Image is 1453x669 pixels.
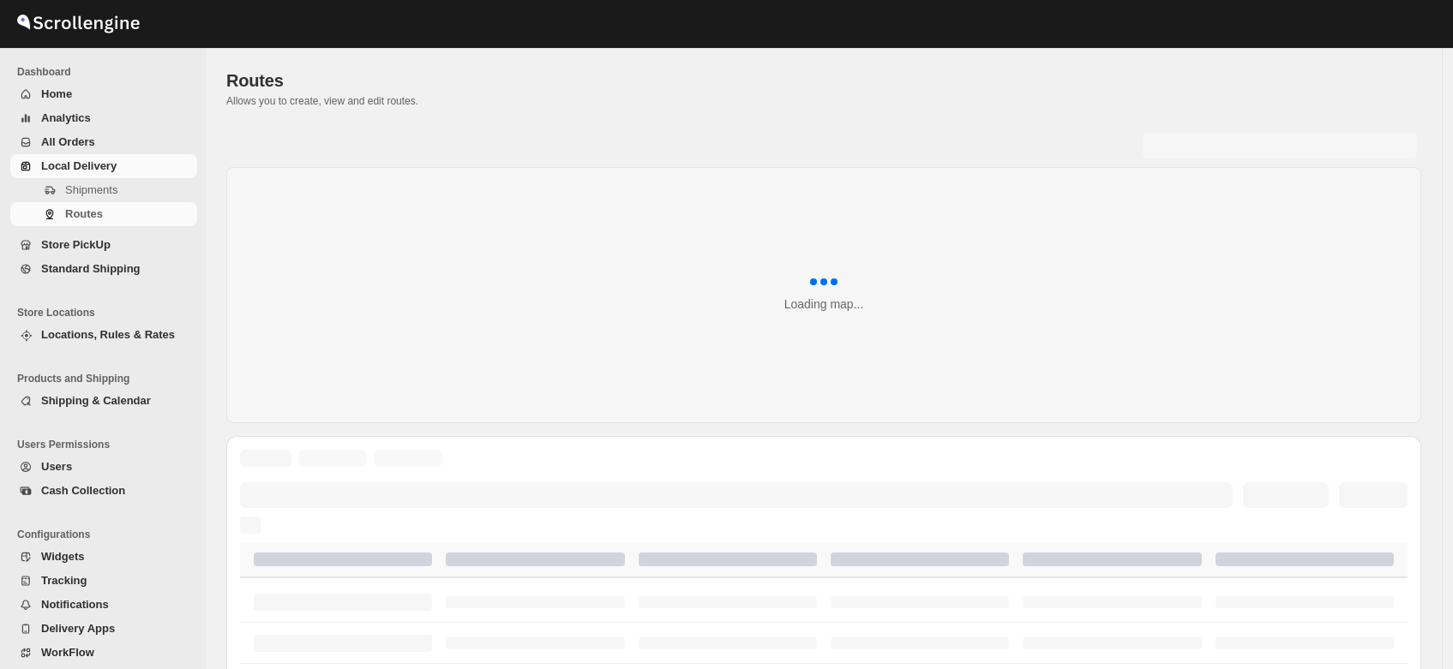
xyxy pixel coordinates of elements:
button: All Orders [10,130,197,154]
button: Cash Collection [10,479,197,503]
span: Users [41,460,72,473]
span: Store Locations [17,306,197,320]
span: Store PickUp [41,238,111,251]
span: Local Delivery [41,159,117,172]
span: WorkFlow [41,646,94,659]
span: Shipments [65,183,117,196]
span: Users Permissions [17,438,197,451]
span: Locations, Rules & Rates [41,328,175,341]
button: Tracking [10,569,197,593]
span: Widgets [41,550,84,563]
div: Loading map... [784,296,864,313]
span: Notifications [41,598,109,611]
p: Allows you to create, view and edit routes. [226,94,1421,108]
button: Routes [10,202,197,226]
span: Tracking [41,574,87,587]
button: Delivery Apps [10,617,197,641]
span: Routes [226,71,284,90]
span: Shipping & Calendar [41,394,151,407]
span: Products and Shipping [17,372,197,385]
span: Routes [65,207,103,220]
button: Widgets [10,545,197,569]
button: Shipping & Calendar [10,389,197,413]
button: Locations, Rules & Rates [10,323,197,347]
span: Analytics [41,111,91,124]
span: Delivery Apps [41,622,115,635]
span: Home [41,87,72,100]
button: Home [10,82,197,106]
span: All Orders [41,135,95,148]
button: Shipments [10,178,197,202]
button: WorkFlow [10,641,197,665]
span: Dashboard [17,65,197,79]
button: Analytics [10,106,197,130]
span: Configurations [17,528,197,541]
span: Standard Shipping [41,262,141,275]
button: Users [10,455,197,479]
span: Cash Collection [41,484,125,497]
button: Notifications [10,593,197,617]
